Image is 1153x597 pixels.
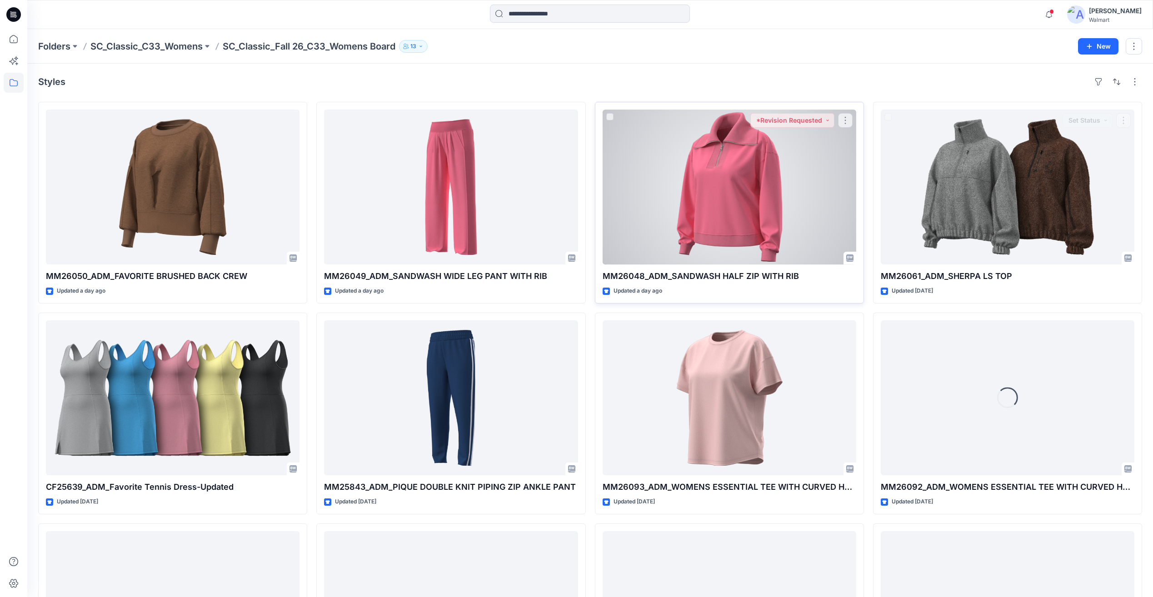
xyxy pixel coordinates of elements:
[1078,38,1118,55] button: New
[324,481,578,493] p: MM25843_ADM_PIQUE DOUBLE KNIT PIPING ZIP ANKLE PANT
[46,481,299,493] p: CF25639_ADM_Favorite Tennis Dress-Updated
[38,40,70,53] a: Folders
[399,40,428,53] button: 13
[324,320,578,475] a: MM25843_ADM_PIQUE DOUBLE KNIT PIPING ZIP ANKLE PANT
[335,286,384,296] p: Updated a day ago
[603,270,856,283] p: MM26048_ADM_SANDWASH HALF ZIP WITH RIB
[324,270,578,283] p: MM26049_ADM_SANDWASH WIDE LEG PANT WITH RIB
[881,109,1134,264] a: MM26061_ADM_SHERPA LS TOP
[410,41,416,51] p: 13
[1067,5,1085,24] img: avatar
[614,497,655,507] p: Updated [DATE]
[614,286,662,296] p: Updated a day ago
[603,109,856,264] a: MM26048_ADM_SANDWASH HALF ZIP WITH RIB
[335,497,376,507] p: Updated [DATE]
[90,40,203,53] a: SC_Classic_C33_Womens
[324,109,578,264] a: MM26049_ADM_SANDWASH WIDE LEG PANT WITH RIB
[603,320,856,475] a: MM26093_ADM_WOMENS ESSENTIAL TEE WITH CURVED HEM, BACK YOKE, & SPLIT BACK SEAM
[603,481,856,493] p: MM26093_ADM_WOMENS ESSENTIAL TEE WITH CURVED HEM, BACK YOKE, & SPLIT BACK SEAM
[881,270,1134,283] p: MM26061_ADM_SHERPA LS TOP
[892,286,933,296] p: Updated [DATE]
[1089,5,1142,16] div: [PERSON_NAME]
[57,286,105,296] p: Updated a day ago
[223,40,395,53] p: SC_Classic_Fall 26_C33_Womens Board
[881,481,1134,493] p: MM26092_ADM_WOMENS ESSENTIAL TEE WITH CURVED HEM
[892,497,933,507] p: Updated [DATE]
[57,497,98,507] p: Updated [DATE]
[38,76,65,87] h4: Styles
[46,109,299,264] a: MM26050_ADM_FAVORITE BRUSHED BACK CREW
[46,320,299,475] a: CF25639_ADM_Favorite Tennis Dress-Updated
[1089,16,1142,23] div: Walmart
[46,270,299,283] p: MM26050_ADM_FAVORITE BRUSHED BACK CREW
